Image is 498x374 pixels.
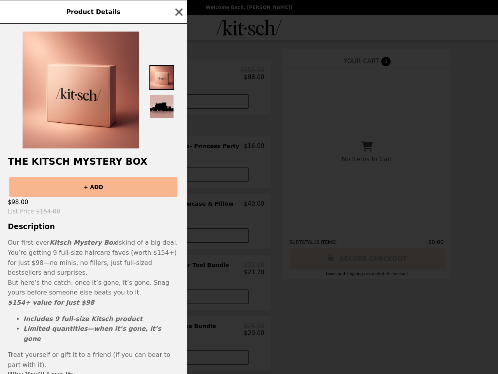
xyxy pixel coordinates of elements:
span: Treat yourself or gift it to a friend (if you can bear to part with it). [8,351,170,369]
span: Product Details [66,8,120,16]
span: kind of a big deal [122,239,176,246]
button: + ADD [9,177,177,197]
span: is [117,239,122,246]
img: Default Title [23,32,139,148]
span: $154.00 [36,208,60,215]
img: Thumbnail 1 [149,65,174,90]
span: Our first-ever [8,239,49,246]
span: But here’s the catch: once it’s gone, it’s gone. Snag yours before someone else beats you to it. [8,279,169,296]
strong: Includes 9 full-size Kitsch product [23,315,142,323]
strong: Limited quantities—when it’s gone, it’s gone [23,325,161,342]
strong: $154+ value for just $98 [8,299,94,306]
img: Thumbnail 2 [149,94,174,119]
strong: Kitsch Mystery Box [49,239,117,246]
